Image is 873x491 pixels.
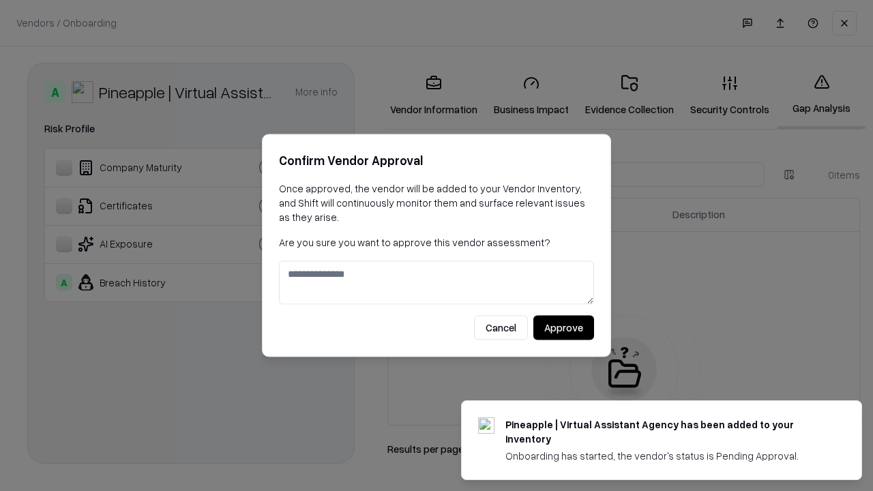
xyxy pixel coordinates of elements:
[505,449,829,463] div: Onboarding has started, the vendor's status is Pending Approval.
[478,417,494,434] img: trypineapple.com
[279,235,594,250] p: Are you sure you want to approve this vendor assessment?
[279,151,594,170] h2: Confirm Vendor Approval
[533,316,594,340] button: Approve
[279,181,594,224] p: Once approved, the vendor will be added to your Vendor Inventory, and Shift will continuously mon...
[474,316,528,340] button: Cancel
[505,417,829,446] div: Pineapple | Virtual Assistant Agency has been added to your inventory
